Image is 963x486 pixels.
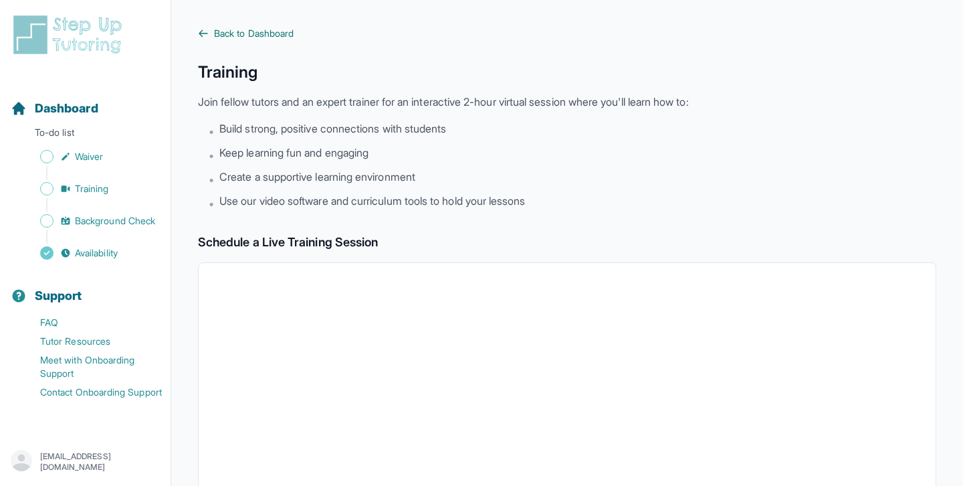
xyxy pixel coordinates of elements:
[75,246,118,260] span: Availability
[11,13,130,56] img: logo
[219,193,525,209] span: Use our video software and curriculum tools to hold your lessons
[75,150,103,163] span: Waiver
[198,94,936,110] p: Join fellow tutors and an expert trainer for an interactive 2-hour virtual session where you'll l...
[5,126,165,145] p: To-do list
[11,212,171,230] a: Background Check
[219,169,415,185] span: Create a supportive learning environment
[75,214,155,228] span: Background Check
[209,171,214,187] span: •
[198,62,936,83] h1: Training
[11,383,171,402] a: Contact Onboarding Support
[11,313,171,332] a: FAQ
[11,179,171,198] a: Training
[214,27,294,40] span: Back to Dashboard
[75,182,109,195] span: Training
[5,78,165,123] button: Dashboard
[40,451,160,473] p: [EMAIL_ADDRESS][DOMAIN_NAME]
[5,265,165,311] button: Support
[11,351,171,383] a: Meet with Onboarding Support
[198,27,936,40] a: Back to Dashboard
[209,147,214,163] span: •
[209,195,214,212] span: •
[11,147,171,166] a: Waiver
[198,233,936,252] h2: Schedule a Live Training Session
[11,450,160,474] button: [EMAIL_ADDRESS][DOMAIN_NAME]
[219,120,446,137] span: Build strong, positive connections with students
[11,99,98,118] a: Dashboard
[35,287,82,305] span: Support
[11,332,171,351] a: Tutor Resources
[11,244,171,262] a: Availability
[219,145,368,161] span: Keep learning fun and engaging
[209,123,214,139] span: •
[35,99,98,118] span: Dashboard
